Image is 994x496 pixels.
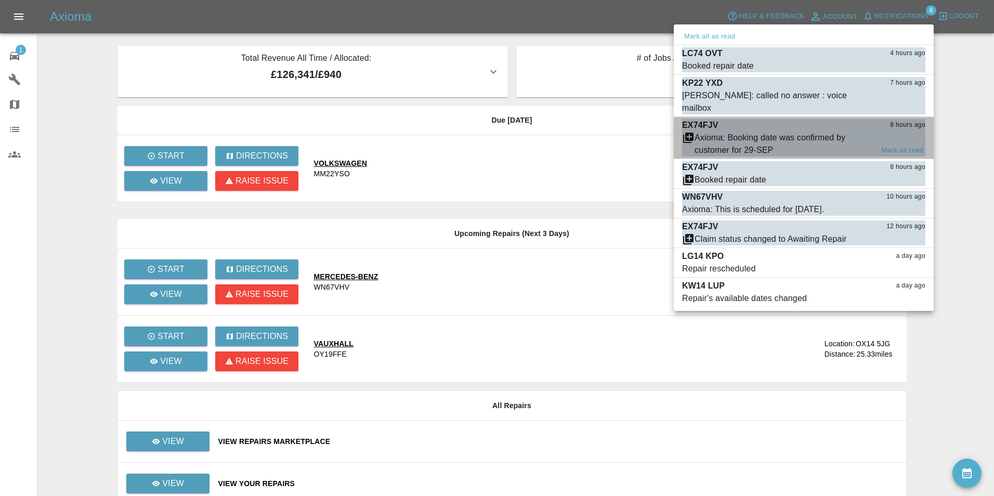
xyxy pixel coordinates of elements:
[890,162,925,173] span: 8 hours ago
[682,119,718,132] p: EX74FJV
[695,233,847,245] div: Claim status changed to Awaiting Repair
[890,48,925,59] span: 4 hours ago
[682,60,754,72] div: Booked repair date
[682,250,724,263] p: LG14 KPO
[886,192,925,202] span: 10 hours ago
[682,263,755,275] div: Repair rescheduled
[682,31,737,43] button: Mark all as read
[682,161,718,174] p: EX74FJV
[880,145,925,156] button: Mark as read
[682,77,723,89] p: KP22 YXD
[682,292,807,305] div: Repair's available dates changed
[896,251,925,262] span: a day ago
[682,203,825,216] div: Axioma: This is scheduled for [DATE].
[695,174,766,186] div: Booked repair date
[890,78,925,88] span: 7 hours ago
[890,120,925,130] span: 8 hours ago
[682,220,718,233] p: EX74FJV
[682,280,725,292] p: KW14 LUP
[896,281,925,291] span: a day ago
[886,221,925,232] span: 12 hours ago
[682,47,723,60] p: LC74 OVT
[682,191,723,203] p: WN67VHV
[682,89,873,114] div: [PERSON_NAME]: called no answer : voice mailbox
[695,132,873,156] div: Axioma: Booking date was confirmed by customer for 29-SEP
